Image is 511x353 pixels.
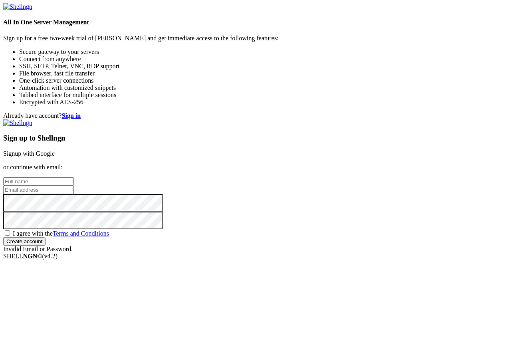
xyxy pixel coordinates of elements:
[42,253,58,260] span: 4.2.0
[3,164,508,171] p: or continue with email:
[19,84,508,91] li: Automation with customized snippets
[3,237,46,246] input: Create account
[19,99,508,106] li: Encrypted with AES-256
[3,150,55,157] a: Signup with Google
[62,112,81,119] a: Sign in
[3,119,32,127] img: Shellngn
[13,230,109,237] span: I agree with the
[19,56,508,63] li: Connect from anywhere
[3,19,508,26] h4: All In One Server Management
[23,253,38,260] b: NGN
[3,112,508,119] div: Already have account?
[3,253,57,260] span: SHELL ©
[19,48,508,56] li: Secure gateway to your servers
[3,246,508,253] div: Invalid Email or Password.
[3,186,74,194] input: Email address
[3,35,508,42] p: Sign up for a free two-week trial of [PERSON_NAME] and get immediate access to the following feat...
[19,91,508,99] li: Tabbed interface for multiple sessions
[53,230,109,237] a: Terms and Conditions
[3,177,74,186] input: Full name
[5,230,10,236] input: I agree with theTerms and Conditions
[3,3,32,10] img: Shellngn
[19,63,508,70] li: SSH, SFTP, Telnet, VNC, RDP support
[3,134,508,143] h3: Sign up to Shellngn
[19,77,508,84] li: One-click server connections
[19,70,508,77] li: File browser, fast file transfer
